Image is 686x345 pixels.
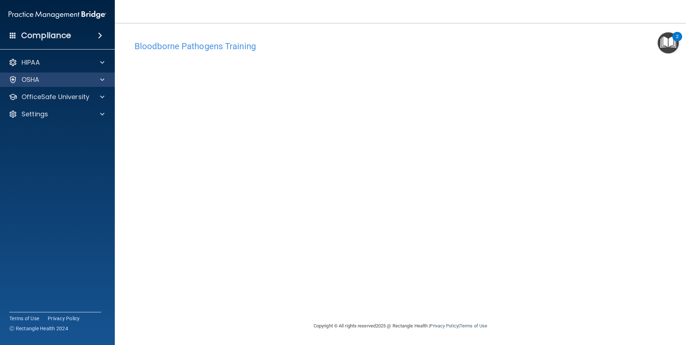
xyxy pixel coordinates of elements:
div: Copyright © All rights reserved 2025 @ Rectangle Health | | [269,314,531,337]
img: PMB logo [9,8,106,22]
a: Terms of Use [460,323,487,328]
a: Privacy Policy [430,323,458,328]
a: HIPAA [9,58,104,67]
button: Open Resource Center, 2 new notifications [658,32,679,53]
p: OSHA [22,75,39,84]
iframe: bbp [135,55,666,276]
p: HIPAA [22,58,40,67]
div: 2 [676,37,678,46]
a: OfficeSafe University [9,93,104,101]
span: Ⓒ Rectangle Health 2024 [9,325,68,332]
a: Privacy Policy [48,315,80,322]
h4: Bloodborne Pathogens Training [135,42,666,51]
p: Settings [22,110,48,118]
a: OSHA [9,75,104,84]
p: OfficeSafe University [22,93,89,101]
a: Terms of Use [9,315,39,322]
a: Settings [9,110,104,118]
h4: Compliance [21,31,71,41]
